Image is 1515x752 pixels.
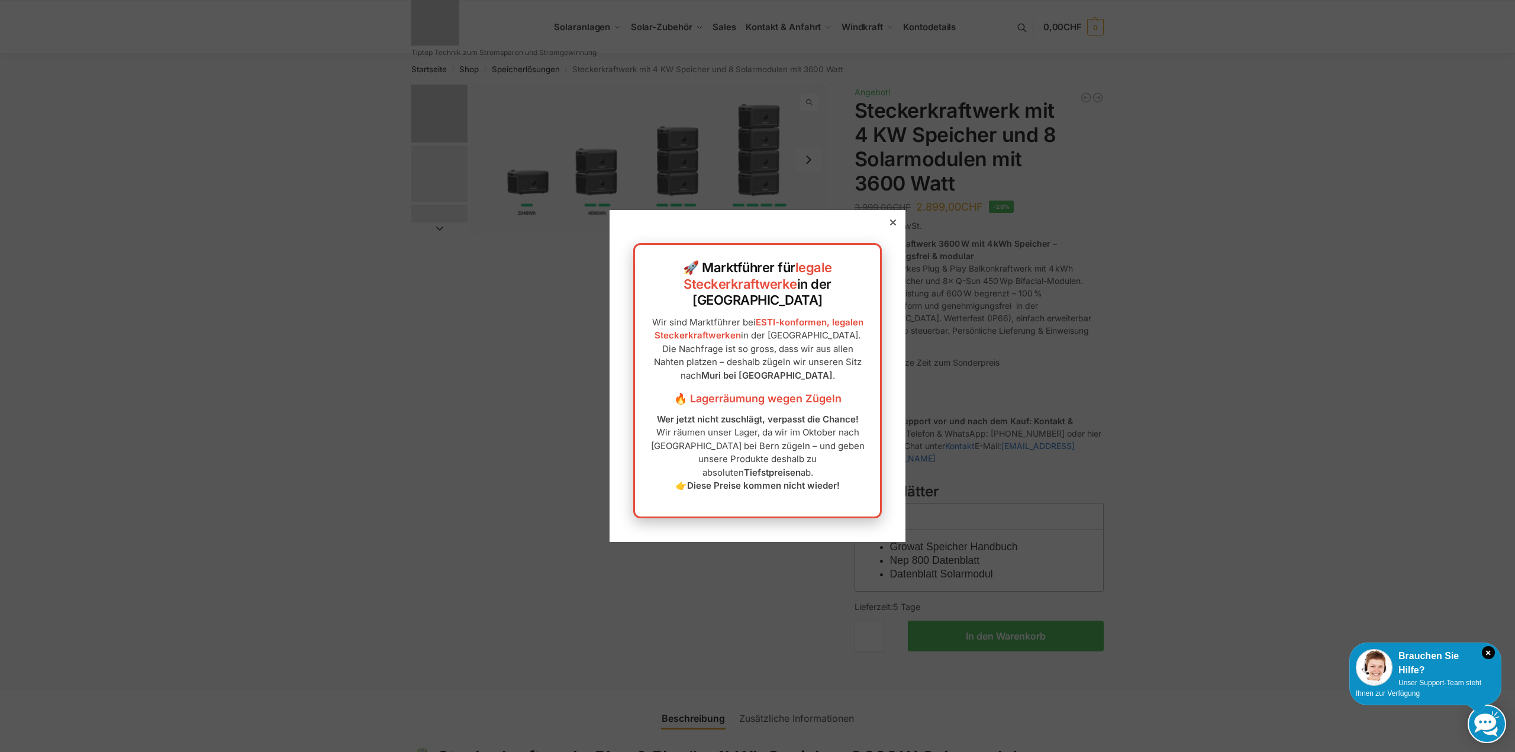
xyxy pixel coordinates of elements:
[657,414,859,425] strong: Wer jetzt nicht zuschlägt, verpasst die Chance!
[687,480,840,491] strong: Diese Preise kommen nicht wieder!
[647,260,868,309] h2: 🚀 Marktführer für in der [GEOGRAPHIC_DATA]
[647,391,868,406] h3: 🔥 Lagerräumung wegen Zügeln
[1356,649,1495,677] div: Brauchen Sie Hilfe?
[701,370,833,381] strong: Muri bei [GEOGRAPHIC_DATA]
[647,413,868,493] p: Wir räumen unser Lager, da wir im Oktober nach [GEOGRAPHIC_DATA] bei Bern zügeln – und geben unse...
[647,316,868,383] p: Wir sind Marktführer bei in der [GEOGRAPHIC_DATA]. Die Nachfrage ist so gross, dass wir aus allen...
[684,260,832,292] a: legale Steckerkraftwerke
[1482,646,1495,659] i: Schließen
[1356,649,1392,686] img: Customer service
[744,467,801,478] strong: Tiefstpreisen
[1356,679,1481,698] span: Unser Support-Team steht Ihnen zur Verfügung
[655,317,863,341] a: ESTI-konformen, legalen Steckerkraftwerken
